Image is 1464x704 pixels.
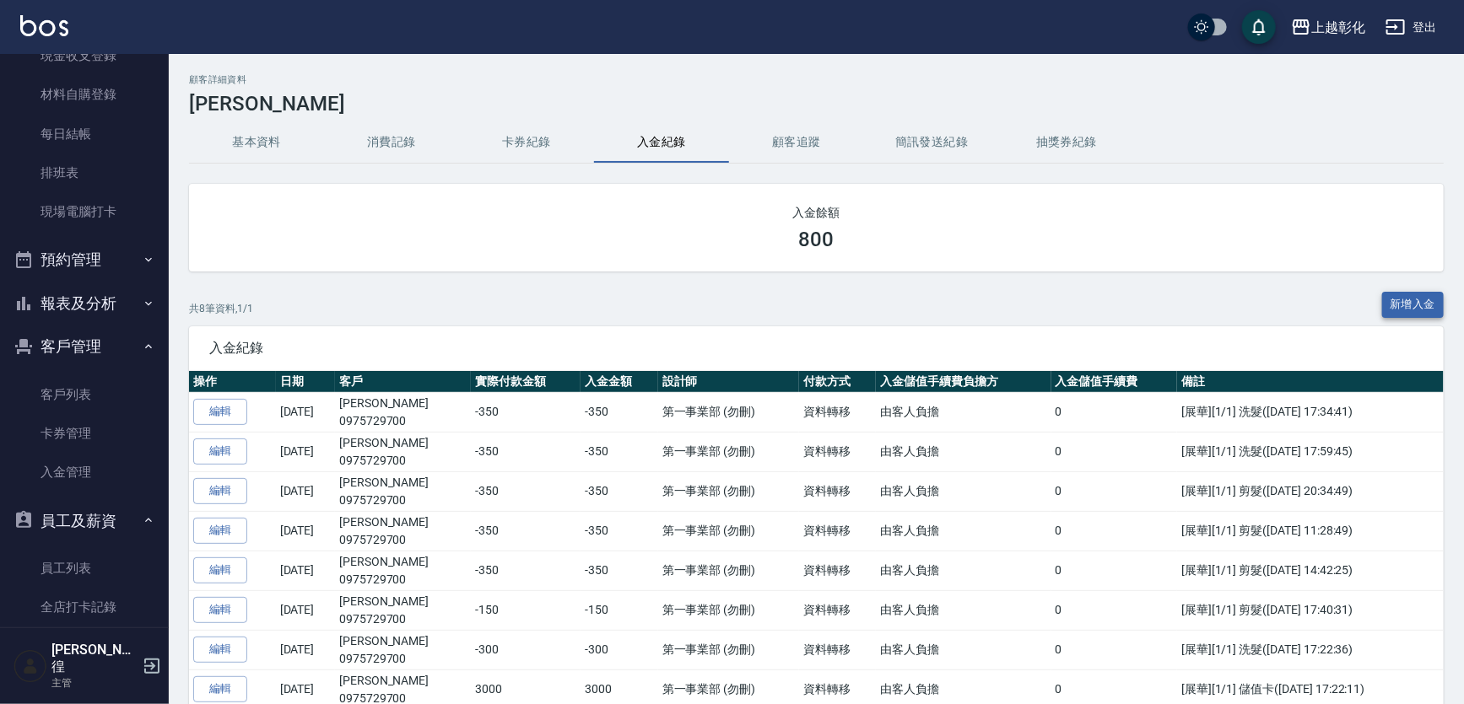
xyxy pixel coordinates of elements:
[335,432,471,471] td: [PERSON_NAME]
[276,590,335,630] td: [DATE]
[51,642,138,675] h5: [PERSON_NAME]徨
[1177,471,1444,511] td: [展華][1/1] 剪髮([DATE] 20:34:49)
[1051,471,1177,511] td: 0
[581,432,657,471] td: -350
[876,630,1051,669] td: 由客人負擔
[1284,10,1372,45] button: 上越彰化
[209,340,1423,357] span: 入金紀錄
[1051,630,1177,669] td: 0
[7,75,162,114] a: 材料自購登錄
[276,471,335,511] td: [DATE]
[1311,17,1365,38] div: 上越彰化
[193,676,247,702] a: 編輯
[7,549,162,588] a: 員工列表
[209,204,1423,221] h2: 入金餘額
[799,228,835,251] h3: 800
[1051,432,1177,471] td: 0
[193,518,247,544] a: 編輯
[658,551,799,590] td: 第一事業部 (勿刪)
[799,471,876,511] td: 資料轉移
[339,412,467,430] p: 0975729700
[581,590,657,630] td: -150
[1177,392,1444,432] td: [展華][1/1] 洗髮([DATE] 17:34:41)
[335,392,471,432] td: [PERSON_NAME]
[471,471,581,511] td: -350
[658,590,799,630] td: 第一事業部 (勿刪)
[7,588,162,626] a: 全店打卡記錄
[189,122,324,163] button: 基本資料
[1051,392,1177,432] td: 0
[658,511,799,551] td: 第一事業部 (勿刪)
[1051,371,1177,393] th: 入金儲值手續費
[1177,511,1444,551] td: [展華][1/1] 剪髮([DATE] 11:28:49)
[276,511,335,551] td: [DATE]
[1051,590,1177,630] td: 0
[335,471,471,511] td: [PERSON_NAME]
[1379,12,1444,43] button: 登出
[658,630,799,669] td: 第一事業部 (勿刪)
[189,371,276,393] th: 操作
[7,115,162,153] a: 每日結帳
[471,511,581,551] td: -350
[581,511,657,551] td: -350
[193,399,247,425] a: 編輯
[335,511,471,551] td: [PERSON_NAME]
[193,597,247,623] a: 編輯
[799,511,876,551] td: 資料轉移
[876,471,1051,511] td: 由客人負擔
[276,551,335,590] td: [DATE]
[864,122,999,163] button: 簡訊發送紀錄
[339,452,467,470] p: 0975729700
[193,478,247,504] a: 編輯
[876,511,1051,551] td: 由客人負擔
[7,192,162,231] a: 現場電腦打卡
[1177,590,1444,630] td: [展華][1/1] 剪髮([DATE] 17:40:31)
[189,301,253,316] p: 共 8 筆資料, 1 / 1
[999,122,1134,163] button: 抽獎券紀錄
[581,392,657,432] td: -350
[335,590,471,630] td: [PERSON_NAME]
[1177,630,1444,669] td: [展華][1/1] 洗髮([DATE] 17:22:36)
[876,432,1051,471] td: 由客人負擔
[276,432,335,471] td: [DATE]
[471,432,581,471] td: -350
[276,630,335,669] td: [DATE]
[339,650,467,668] p: 0975729700
[189,92,1444,116] h3: [PERSON_NAME]
[1051,551,1177,590] td: 0
[471,371,581,393] th: 實際付款金額
[7,499,162,543] button: 員工及薪資
[799,551,876,590] td: 資料轉移
[335,371,471,393] th: 客戶
[339,492,467,509] p: 0975729700
[7,36,162,75] a: 現金收支登錄
[193,557,247,583] a: 編輯
[581,551,657,590] td: -350
[20,15,68,36] img: Logo
[658,371,799,393] th: 設計師
[459,122,594,163] button: 卡券紀錄
[471,392,581,432] td: -350
[7,453,162,492] a: 入金管理
[335,630,471,669] td: [PERSON_NAME]
[471,630,581,669] td: -300
[1242,10,1276,44] button: save
[581,371,657,393] th: 入金金額
[799,630,876,669] td: 資料轉移
[876,371,1051,393] th: 入金儲值手續費負擔方
[594,122,729,163] button: 入金紀錄
[1051,511,1177,551] td: 0
[471,590,581,630] td: -150
[799,371,876,393] th: 付款方式
[799,432,876,471] td: 資料轉移
[193,637,247,663] a: 編輯
[658,432,799,471] td: 第一事業部 (勿刪)
[7,414,162,453] a: 卡券管理
[339,610,467,628] p: 0975729700
[799,590,876,630] td: 資料轉移
[471,551,581,590] td: -350
[1382,292,1445,318] button: 新增入金
[876,392,1051,432] td: 由客人負擔
[193,438,247,465] a: 編輯
[276,392,335,432] td: [DATE]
